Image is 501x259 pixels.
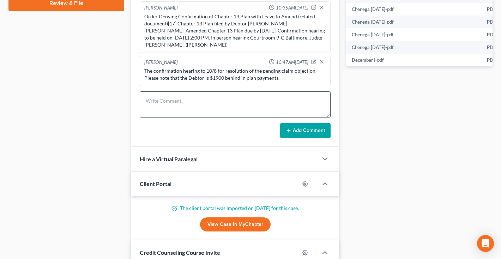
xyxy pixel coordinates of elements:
p: The client portal was imported on [DATE] for this case. [140,205,331,212]
td: Chenega [DATE]-pdf [346,41,481,54]
div: The confirmation hearing to 10/8 for resolution of the pending claim objection. Please note that ... [144,67,326,82]
span: Hire a Virtual Paralegal [140,156,198,162]
span: 10:35AM[DATE] [276,5,308,11]
td: Chenega [DATE]-pdf [346,16,481,28]
span: Client Portal [140,180,171,187]
div: Order Denying Confirmation of Chapter 13 Plan with Leave to Amend (related document)[17] Chapter ... [144,13,326,48]
div: Open Intercom Messenger [477,235,494,252]
span: Credit Counseling Course Invite [140,249,220,256]
span: 10:47AM[DATE] [276,59,308,66]
td: Chenega [DATE]-pdf [346,28,481,41]
a: View Case in MyChapter [200,217,271,231]
button: Add Comment [280,123,331,138]
td: Chenega [DATE]-pdf [346,3,481,16]
div: [PERSON_NAME] [144,59,178,66]
div: [PERSON_NAME] [144,5,178,12]
td: December I-pdf [346,54,481,67]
